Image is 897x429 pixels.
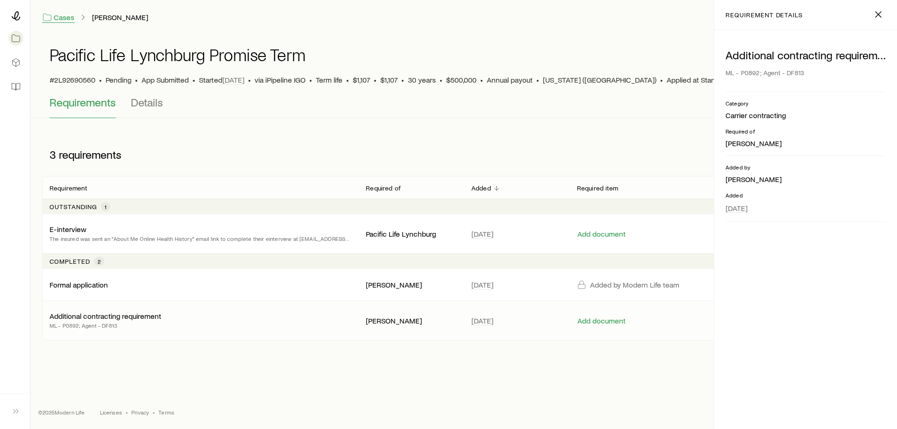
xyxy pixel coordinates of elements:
[577,184,618,192] p: Required item
[199,75,244,84] p: Started
[316,75,342,84] span: Term life
[487,75,533,84] span: Annual payout
[98,258,100,265] span: 2
[131,96,163,109] span: Details
[446,75,477,84] span: $500,000
[50,203,97,211] p: Outstanding
[255,75,306,84] span: via iPipeline IGO
[158,408,174,416] a: Terms
[726,175,886,184] p: [PERSON_NAME]
[471,316,493,325] span: [DATE]
[726,111,886,120] p: Carrier contracting
[366,229,456,239] p: Pacific Life Lynchburg
[726,49,886,62] p: Additional contracting requirement
[471,184,491,192] p: Added
[222,75,244,84] span: [DATE]
[50,258,90,265] p: Completed
[366,316,456,325] p: [PERSON_NAME]
[374,75,377,84] span: •
[50,96,878,118] div: Application details tabs
[142,75,189,84] span: App Submitted
[248,75,251,84] span: •
[309,75,312,84] span: •
[50,96,116,109] span: Requirements
[153,408,155,416] span: •
[50,184,87,192] p: Requirement
[192,75,195,84] span: •
[726,204,747,213] span: [DATE]
[380,75,398,84] span: $1,107
[590,280,679,289] p: Added by Modern Life team
[726,127,886,135] p: Required of
[726,11,803,19] p: requirement details
[99,75,102,84] span: •
[50,45,305,64] h1: Pacific Life Lynchburg Promise Term
[100,408,122,416] a: Licenses
[577,316,626,325] button: Add document
[543,75,656,84] span: [US_STATE] ([GEOGRAPHIC_DATA])
[92,13,149,22] a: [PERSON_NAME]
[42,12,75,23] a: Cases
[50,225,86,234] p: E-interview
[50,280,108,289] p: Formal application
[135,75,138,84] span: •
[440,75,442,84] span: •
[346,75,349,84] span: •
[50,75,95,84] span: #2L92690560
[577,230,626,239] button: Add document
[726,163,886,171] p: Added by
[353,75,370,84] span: $1,107
[726,191,886,199] p: Added
[106,75,131,84] p: Pending
[50,148,56,161] span: 3
[366,280,456,289] p: [PERSON_NAME]
[471,229,493,239] span: [DATE]
[726,99,886,107] p: Category
[401,75,404,84] span: •
[366,184,401,192] p: Required of
[536,75,539,84] span: •
[726,65,886,80] div: ML - P0892; Agent - DF813
[667,75,730,84] span: Applied at Standard
[408,75,436,84] span: 30 years
[126,408,128,416] span: •
[660,75,663,84] span: •
[726,139,886,148] p: [PERSON_NAME]
[50,311,161,321] p: Additional contracting requirement
[471,280,493,289] span: [DATE]
[105,203,107,211] span: 1
[480,75,483,84] span: •
[50,234,351,243] p: The insured was sent an "About Me Online Health History" email link to complete their einterview ...
[38,408,85,416] p: © 2025 Modern Life
[131,408,149,416] a: Privacy
[59,148,121,161] span: requirements
[50,321,161,330] p: ML - P0892; Agent - DF813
